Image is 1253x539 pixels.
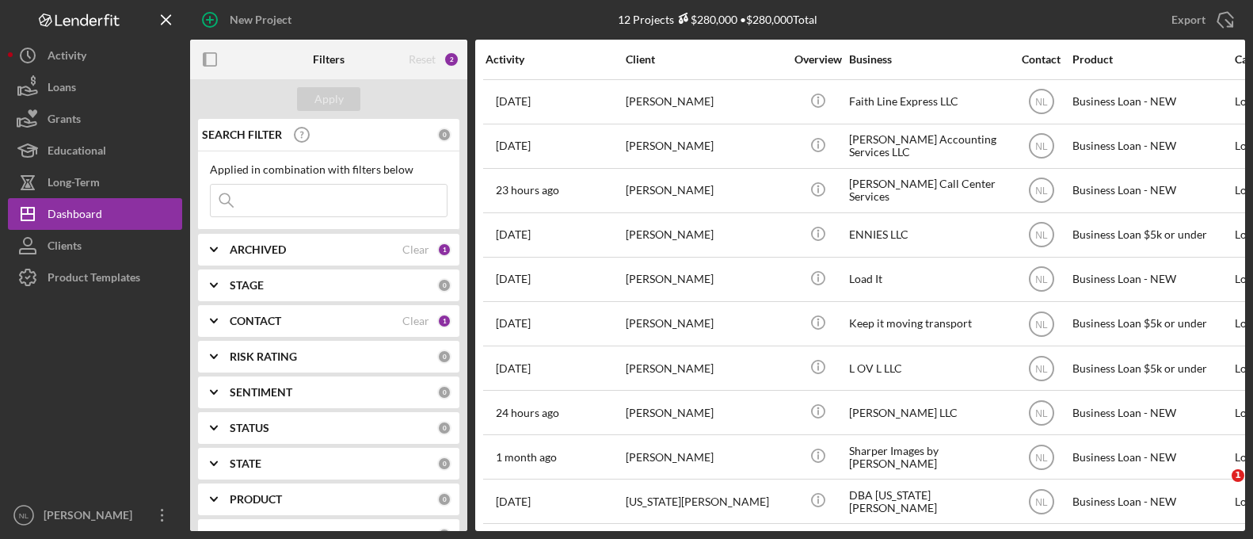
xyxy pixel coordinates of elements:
button: Dashboard [8,198,182,230]
div: Clear [402,243,429,256]
b: ARCHIVED [230,243,286,256]
b: SENTIMENT [230,386,292,399]
div: Grants [48,103,81,139]
div: [US_STATE][PERSON_NAME] [626,480,784,522]
time: 2025-09-02 19:36 [496,407,559,419]
div: Business Loan - NEW [1072,436,1231,478]
button: Long-Term [8,166,182,198]
time: 2025-09-02 20:55 [496,184,559,197]
div: Reset [409,53,436,66]
div: Overview [788,53,847,66]
div: 1 [437,314,451,328]
div: Export [1171,4,1205,36]
button: Grants [8,103,182,135]
div: 0 [437,350,451,364]
div: 0 [437,385,451,399]
text: NL [1035,185,1048,197]
div: 0 [437,278,451,292]
text: NL [1035,274,1048,285]
b: SEARCH FILTER [202,128,282,141]
b: RISK RATING [230,350,297,363]
div: Loans [48,71,76,107]
div: Business Loan - NEW [1072,125,1231,167]
button: Product Templates [8,262,182,293]
div: Product [1072,53,1231,66]
div: Business Loan - NEW [1072,480,1231,522]
div: Educational [48,135,106,170]
div: Apply [314,87,344,111]
div: Activity [486,53,624,66]
div: L OV L LLC [849,347,1007,389]
div: Business Loan $5k or under [1072,214,1231,256]
div: Load It [849,258,1007,300]
button: Apply [297,87,360,111]
div: Clear [402,315,429,327]
div: Business Loan - NEW [1072,170,1231,212]
div: Business Loan $5k or under [1072,303,1231,345]
text: NL [1035,230,1048,241]
button: NL[PERSON_NAME] [8,499,182,531]
button: Clients [8,230,182,262]
div: [PERSON_NAME] LLC [849,392,1007,434]
div: Faith Line Express LLC [849,81,1007,123]
div: [PERSON_NAME] [626,303,784,345]
text: NL [19,511,29,520]
b: Filters [313,53,345,66]
div: [PERSON_NAME] [626,214,784,256]
text: NL [1035,141,1048,152]
div: [PERSON_NAME] [40,499,143,535]
div: Dashboard [48,198,102,234]
button: New Project [190,4,307,36]
button: Export [1156,4,1245,36]
time: 2025-09-02 17:03 [496,140,531,152]
text: NL [1035,496,1048,507]
div: [PERSON_NAME] [626,436,784,478]
text: NL [1035,319,1048,330]
div: Business [849,53,1007,66]
text: NL [1035,363,1048,374]
div: Long-Term [48,166,100,202]
div: Business Loan $5k or under [1072,347,1231,389]
b: STATE [230,457,261,470]
div: $280,000 [674,13,737,26]
text: NL [1035,97,1048,108]
div: ENNIES LLC [849,214,1007,256]
time: 2025-08-27 02:32 [496,273,531,285]
div: 0 [437,128,451,142]
b: STATUS [230,422,269,434]
b: PRODUCT [230,493,282,506]
div: [PERSON_NAME] [626,170,784,212]
div: Activity [48,40,86,75]
div: Clients [48,230,82,266]
time: 2025-08-20 14:36 [496,228,531,241]
div: Sharper Images by [PERSON_NAME] [849,436,1007,478]
div: [PERSON_NAME] [626,125,784,167]
div: [PERSON_NAME] Accounting Services LLC [849,125,1007,167]
time: 2025-08-22 19:39 [496,95,531,108]
div: Applied in combination with filters below [210,163,447,176]
button: Loans [8,71,182,103]
button: Educational [8,135,182,166]
div: 0 [437,421,451,435]
button: Activity [8,40,182,71]
div: Contact [1011,53,1071,66]
div: [PERSON_NAME] [626,392,784,434]
div: DBA [US_STATE][PERSON_NAME] [849,480,1007,522]
div: 0 [437,492,451,507]
div: 1 [437,243,451,257]
div: Keep it moving transport [849,303,1007,345]
div: Client [626,53,784,66]
div: [PERSON_NAME] Call Center Services [849,170,1007,212]
span: 1 [1232,469,1244,482]
div: [PERSON_NAME] [626,81,784,123]
div: Product Templates [48,262,140,297]
div: 12 Projects • $280,000 Total [618,13,817,26]
time: 2025-08-19 15:58 [496,495,531,508]
text: NL [1035,452,1048,463]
